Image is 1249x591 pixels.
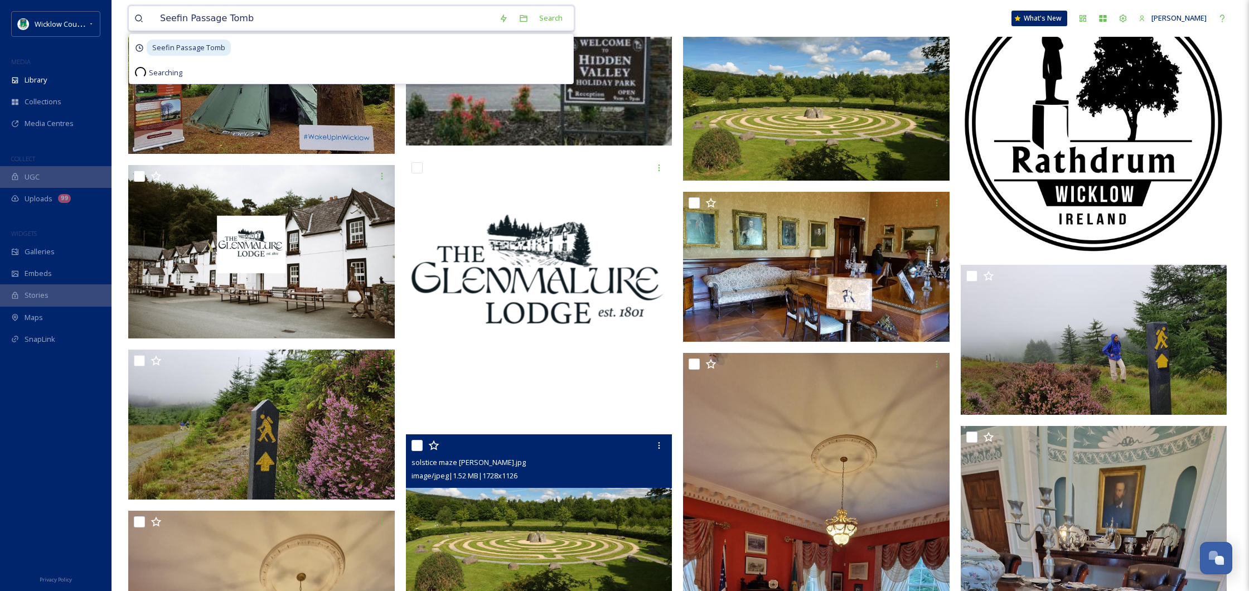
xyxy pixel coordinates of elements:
[25,268,52,279] span: Embeds
[147,40,231,56] span: Seefin Passage Tomb
[534,7,568,29] div: Search
[406,157,672,423] img: Glenmalure Lodge Logo.jpg.png
[40,572,72,585] a: Privacy Policy
[1133,7,1212,29] a: [PERSON_NAME]
[1200,542,1232,574] button: Open Chat
[683,14,950,181] img: Greenan-Maze-Main-1728x1080.jpg
[25,118,74,129] span: Media Centres
[25,312,43,323] span: Maps
[40,576,72,583] span: Privacy Policy
[18,18,29,30] img: download%20(9).png
[25,96,61,107] span: Collections
[25,290,49,301] span: Stories
[149,67,182,78] span: Searching
[1011,11,1067,26] a: What's New
[154,6,493,31] input: Search your library
[25,334,55,345] span: SnapLink
[412,471,517,481] span: image/jpeg | 1.52 MB | 1728 x 1126
[683,192,950,342] img: russborough2.jpg
[25,246,55,257] span: Galleries
[25,172,40,182] span: UGC
[128,350,395,500] img: 20180827_100853.jpg
[25,193,52,204] span: Uploads
[25,75,47,85] span: Library
[11,57,31,66] span: MEDIA
[1151,13,1207,23] span: [PERSON_NAME]
[58,194,71,203] div: 99
[128,165,395,338] img: Glenmalure Lodge Image.png
[11,229,37,238] span: WIDGETS
[412,457,526,467] span: solstice maze [PERSON_NAME].jpg
[11,154,35,163] span: COLLECT
[35,18,113,29] span: Wicklow County Council
[961,265,1227,415] img: 20180827_102101.jpg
